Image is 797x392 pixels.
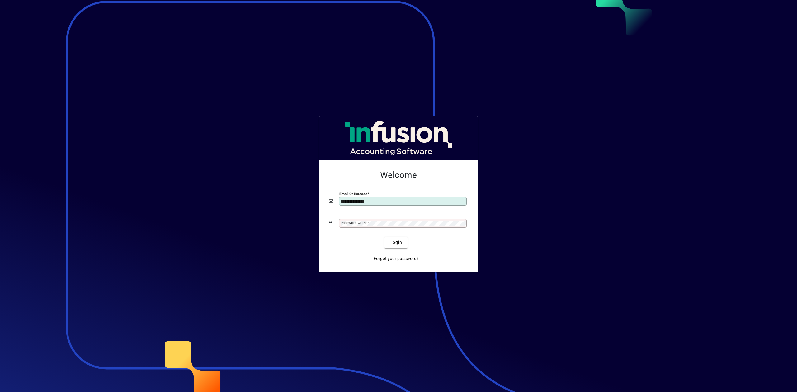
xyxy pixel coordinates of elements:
[384,237,407,248] button: Login
[339,191,367,196] mat-label: Email or Barcode
[329,170,468,180] h2: Welcome
[371,253,421,264] a: Forgot your password?
[374,255,419,262] span: Forgot your password?
[341,221,367,225] mat-label: Password or Pin
[389,239,402,246] span: Login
